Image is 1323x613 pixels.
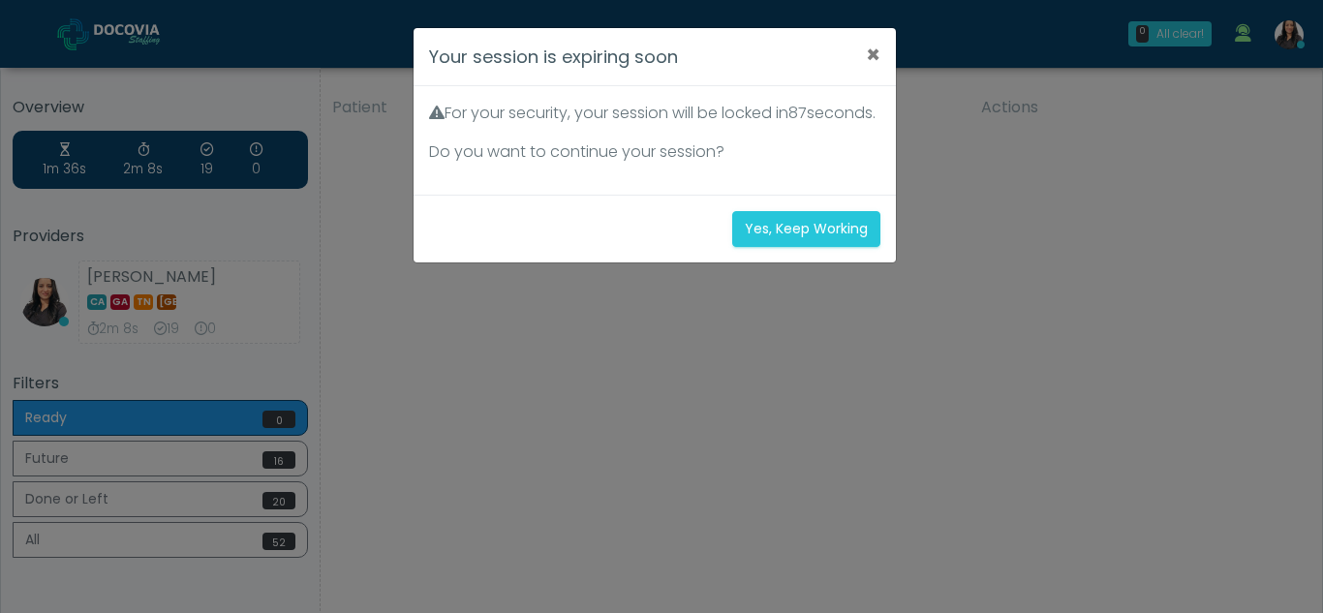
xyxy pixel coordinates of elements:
[850,28,896,82] button: ×
[429,102,880,125] p: For your security, your session will be locked in seconds.
[732,211,880,247] button: Yes, Keep Working
[429,44,678,70] h4: Your session is expiring soon
[788,102,807,124] span: 87
[429,140,880,164] p: Do you want to continue your session?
